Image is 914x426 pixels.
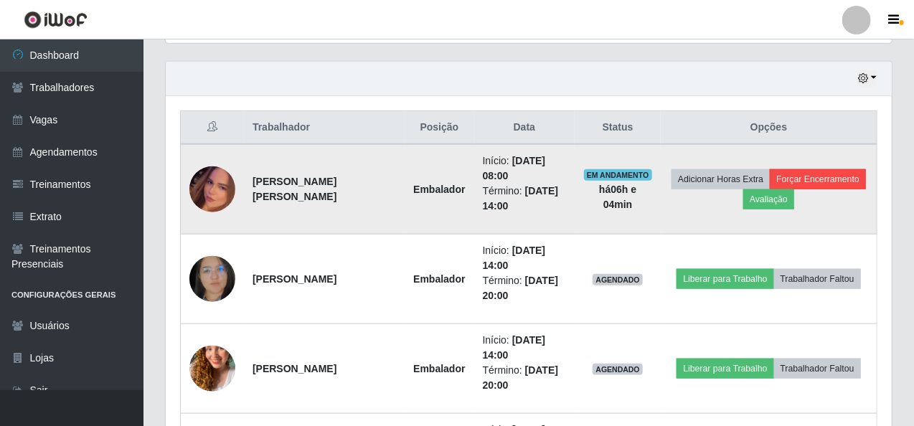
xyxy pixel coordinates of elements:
[774,269,861,289] button: Trabalhador Faltou
[413,273,465,285] strong: Embalador
[24,11,88,29] img: CoreUI Logo
[405,111,474,145] th: Posição
[599,184,636,210] strong: há 06 h e 04 min
[189,250,235,308] img: 1718418094878.jpeg
[743,189,794,209] button: Avaliação
[677,269,773,289] button: Liberar para Trabalho
[593,274,643,285] span: AGENDADO
[483,333,567,363] li: Início:
[593,364,643,375] span: AGENDADO
[244,111,405,145] th: Trabalhador
[774,359,861,379] button: Trabalhador Faltou
[253,363,336,374] strong: [PERSON_NAME]
[672,169,770,189] button: Adicionar Horas Extra
[483,243,567,273] li: Início:
[483,245,546,271] time: [DATE] 14:00
[474,111,575,145] th: Data
[677,359,773,379] button: Liberar para Trabalho
[483,155,546,181] time: [DATE] 08:00
[483,153,567,184] li: Início:
[483,363,567,393] li: Término:
[770,169,866,189] button: Forçar Encerramento
[413,363,465,374] strong: Embalador
[483,334,546,361] time: [DATE] 14:00
[575,111,661,145] th: Status
[483,273,567,303] li: Término:
[253,273,336,285] strong: [PERSON_NAME]
[253,176,336,202] strong: [PERSON_NAME] [PERSON_NAME]
[483,184,567,214] li: Término:
[189,148,235,230] img: 1754401535253.jpeg
[661,111,877,145] th: Opções
[413,184,465,195] strong: Embalador
[584,169,652,181] span: EM ANDAMENTO
[189,328,235,410] img: 1751464459440.jpeg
